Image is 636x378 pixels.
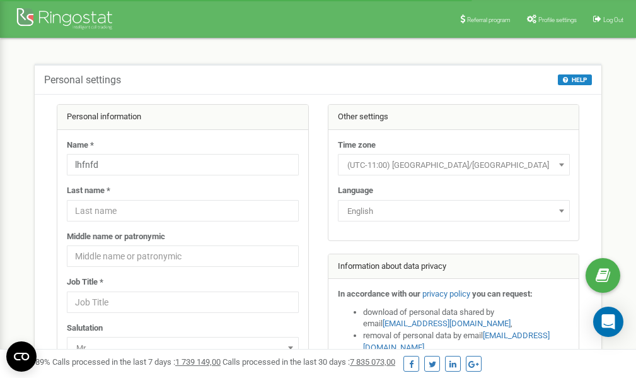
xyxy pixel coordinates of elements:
[338,154,570,175] span: (UTC-11:00) Pacific/Midway
[603,16,623,23] span: Log Out
[67,292,299,313] input: Job Title
[350,357,395,367] u: 7 835 073,00
[67,185,110,197] label: Last name *
[67,139,94,151] label: Name *
[57,105,308,130] div: Personal information
[338,139,376,151] label: Time zone
[593,307,623,337] div: Open Intercom Messenger
[71,340,294,357] span: Mr.
[363,330,570,353] li: removal of personal data by email ,
[342,157,565,174] span: (UTC-11:00) Pacific/Midway
[223,357,395,367] span: Calls processed in the last 30 days :
[67,245,299,267] input: Middle name or patronymic
[6,341,37,372] button: Open CMP widget
[338,200,570,221] span: English
[472,289,533,298] strong: you can request:
[538,16,577,23] span: Profile settings
[67,337,299,358] span: Mr.
[67,154,299,175] input: Name
[342,203,565,220] span: English
[422,289,470,298] a: privacy policy
[467,16,511,23] span: Referral program
[67,200,299,221] input: Last name
[52,357,221,367] span: Calls processed in the last 7 days :
[338,185,373,197] label: Language
[558,74,592,85] button: HELP
[67,276,103,288] label: Job Title *
[67,231,165,243] label: Middle name or patronymic
[328,254,579,280] div: Information about data privacy
[44,74,121,86] h5: Personal settings
[175,357,221,367] u: 1 739 149,00
[383,319,511,328] a: [EMAIL_ADDRESS][DOMAIN_NAME]
[363,307,570,330] li: download of personal data shared by email ,
[67,322,103,334] label: Salutation
[338,289,420,298] strong: In accordance with our
[328,105,579,130] div: Other settings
